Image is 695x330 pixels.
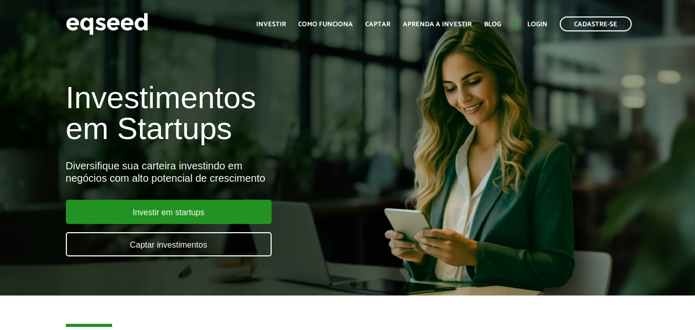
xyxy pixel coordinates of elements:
[484,21,501,28] a: Blog
[365,21,390,28] a: Captar
[527,21,547,28] a: Login
[66,160,398,184] div: Diversifique sua carteira investindo em negócios com alto potencial de crescimento
[298,21,353,28] a: Como funciona
[66,82,398,144] h1: Investimentos em Startups
[66,10,148,38] img: EqSeed
[256,21,286,28] a: Investir
[560,16,632,31] a: Cadastre-se
[66,232,272,256] a: Captar investimentos
[403,21,472,28] a: Aprenda a investir
[66,200,272,224] a: Investir em startups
